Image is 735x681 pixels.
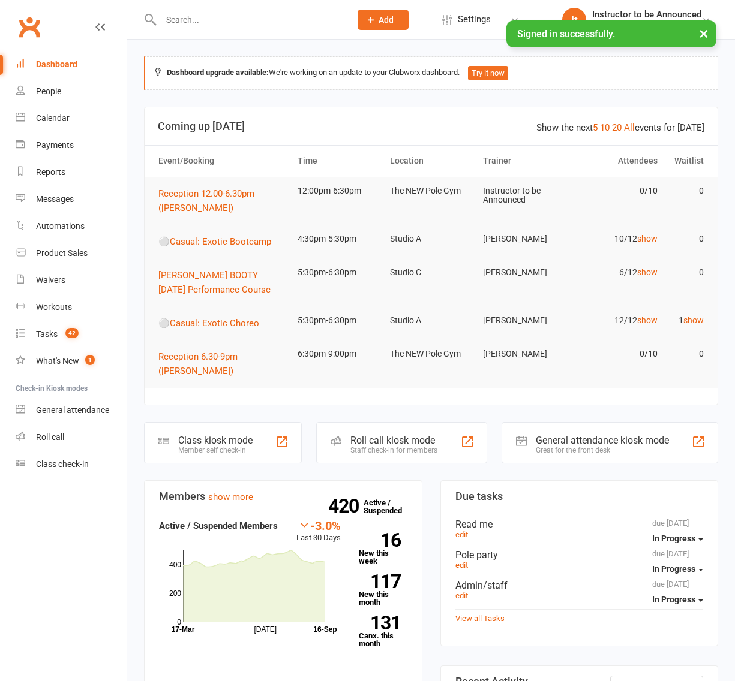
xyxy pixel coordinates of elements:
div: General attendance [36,405,109,415]
h3: Due tasks [455,490,704,502]
button: [PERSON_NAME] BOOTY [DATE] Performance Course [158,268,287,297]
td: 5:30pm-6:30pm [292,258,385,287]
h3: Members [159,490,407,502]
div: People [36,86,61,96]
td: 0 [663,177,709,205]
a: Clubworx [14,12,44,42]
span: In Progress [652,595,695,604]
td: 12:00pm-6:30pm [292,177,385,205]
span: 42 [65,328,79,338]
h3: Coming up [DATE] [158,120,704,132]
td: 10/12 [570,225,662,253]
td: The NEW Pole Gym [385,340,477,368]
div: It [562,8,586,32]
button: In Progress [652,589,703,610]
a: Tasks 42 [16,321,127,348]
a: show [637,267,658,277]
a: All [624,122,635,133]
div: Class check-in [36,459,89,469]
td: Instructor to be Announced [478,177,570,215]
button: In Progress [652,558,703,580]
button: Reception 6.30-9pm ([PERSON_NAME]) [158,349,287,378]
td: 5:30pm-6:30pm [292,306,385,335]
a: Automations [16,213,127,240]
td: Studio C [385,258,477,287]
th: Attendees [570,146,662,176]
div: Messages [36,194,74,204]
a: show [683,315,704,325]
div: Product Sales [36,248,88,258]
div: Last 30 Days [296,519,341,544]
a: show [637,234,658,243]
td: 0 [663,225,709,253]
button: In Progress [652,528,703,549]
td: [PERSON_NAME] [478,340,570,368]
a: Product Sales [16,240,127,267]
th: Location [385,146,477,176]
a: People [16,78,127,105]
div: Roll call [36,432,64,442]
a: edit [455,591,468,600]
strong: 131 [359,614,401,632]
button: Try it now [468,66,508,80]
span: Reception 6.30-9pm ([PERSON_NAME]) [158,351,238,376]
div: Tasks [36,329,58,339]
button: ⚪Casual: Exotic Choreo [158,316,268,330]
div: What's New [36,356,79,366]
th: Trainer [478,146,570,176]
a: 117New this month [359,574,407,606]
a: Messages [16,186,127,213]
a: What's New1 [16,348,127,375]
span: ⚪Casual: Exotic Choreo [158,318,259,329]
a: edit [455,561,468,569]
span: In Progress [652,534,695,543]
div: Staff check-in for members [350,446,437,454]
div: Reports [36,167,65,177]
button: Reception 12.00-6.30pm ([PERSON_NAME]) [158,186,287,215]
div: -3.0% [296,519,341,532]
a: General attendance kiosk mode [16,397,127,424]
td: 1 [663,306,709,335]
a: Dashboard [16,51,127,78]
div: General attendance kiosk mode [536,435,669,446]
a: Reports [16,159,127,186]
a: View all Tasks [455,614,505,623]
div: Show the next events for [DATE] [536,120,704,135]
span: [PERSON_NAME] BOOTY [DATE] Performance Course [158,270,271,295]
button: × [693,20,715,46]
a: 420Active / Suspended [364,490,416,523]
div: The Pole Gym [592,20,701,31]
strong: Dashboard upgrade available: [167,68,269,77]
div: Member self check-in [178,446,253,454]
input: Search... [157,11,342,28]
div: Instructor to be Announced [592,9,701,20]
td: 6/12 [570,258,662,287]
a: Calendar [16,105,127,132]
td: [PERSON_NAME] [478,306,570,335]
td: 0/10 [570,177,662,205]
div: Roll call kiosk mode [350,435,437,446]
td: 0/10 [570,340,662,368]
div: Payments [36,140,74,150]
td: Studio A [385,225,477,253]
strong: Active / Suspended Members [159,520,278,531]
div: Class kiosk mode [178,435,253,446]
th: Time [292,146,385,176]
td: 0 [663,340,709,368]
a: Roll call [16,424,127,451]
td: The NEW Pole Gym [385,177,477,205]
span: Add [379,15,394,25]
a: 16New this week [359,533,407,565]
div: Pole party [455,549,704,561]
a: show more [208,492,253,502]
a: edit [455,530,468,539]
div: Calendar [36,113,70,123]
td: 6:30pm-9:00pm [292,340,385,368]
a: Class kiosk mode [16,451,127,478]
td: [PERSON_NAME] [478,258,570,287]
span: Settings [458,6,491,33]
div: We're working on an update to your Clubworx dashboard. [144,56,718,90]
button: ⚪Casual: Exotic Bootcamp [158,234,280,249]
button: Add [358,10,409,30]
strong: 16 [359,531,401,549]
